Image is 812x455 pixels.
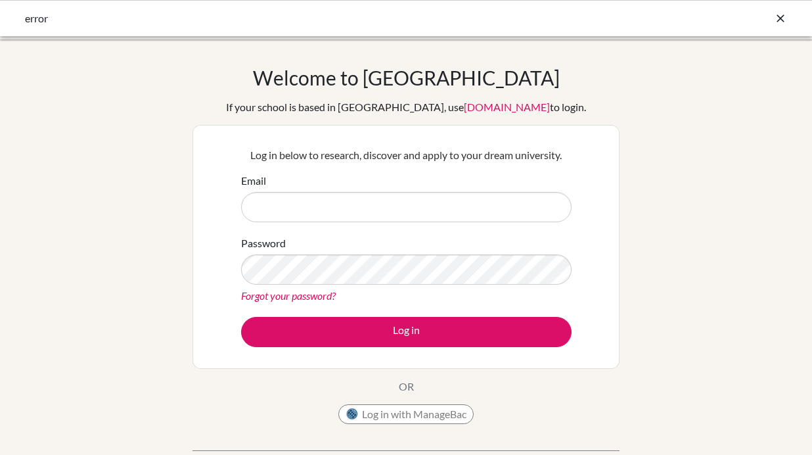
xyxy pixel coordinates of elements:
p: OR [399,379,414,395]
label: Email [241,173,266,189]
button: Log in [241,317,572,347]
p: Log in below to research, discover and apply to your dream university. [241,147,572,163]
div: If your school is based in [GEOGRAPHIC_DATA], use to login. [226,99,586,115]
label: Password [241,235,286,251]
a: Forgot your password? [241,289,336,302]
button: Log in with ManageBac [338,404,474,424]
div: error [25,11,590,26]
h1: Welcome to [GEOGRAPHIC_DATA] [253,66,560,89]
a: [DOMAIN_NAME] [464,101,550,113]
